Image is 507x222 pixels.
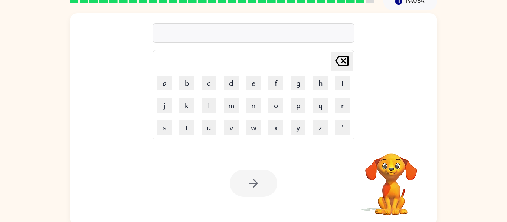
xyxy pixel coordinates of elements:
[335,120,350,135] button: '
[313,120,328,135] button: z
[202,76,216,90] button: c
[291,120,305,135] button: y
[224,76,239,90] button: d
[157,98,172,113] button: j
[246,120,261,135] button: w
[291,76,305,90] button: g
[179,76,194,90] button: b
[157,120,172,135] button: s
[202,98,216,113] button: l
[246,76,261,90] button: e
[268,120,283,135] button: x
[224,120,239,135] button: v
[246,98,261,113] button: n
[313,98,328,113] button: q
[224,98,239,113] button: m
[354,142,428,216] video: Tu navegador debe admitir la reproducción de archivos .mp4 para usar Literably. Intenta usar otro...
[202,120,216,135] button: u
[335,76,350,90] button: i
[179,98,194,113] button: k
[335,98,350,113] button: r
[268,76,283,90] button: f
[157,76,172,90] button: a
[179,120,194,135] button: t
[291,98,305,113] button: p
[313,76,328,90] button: h
[268,98,283,113] button: o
